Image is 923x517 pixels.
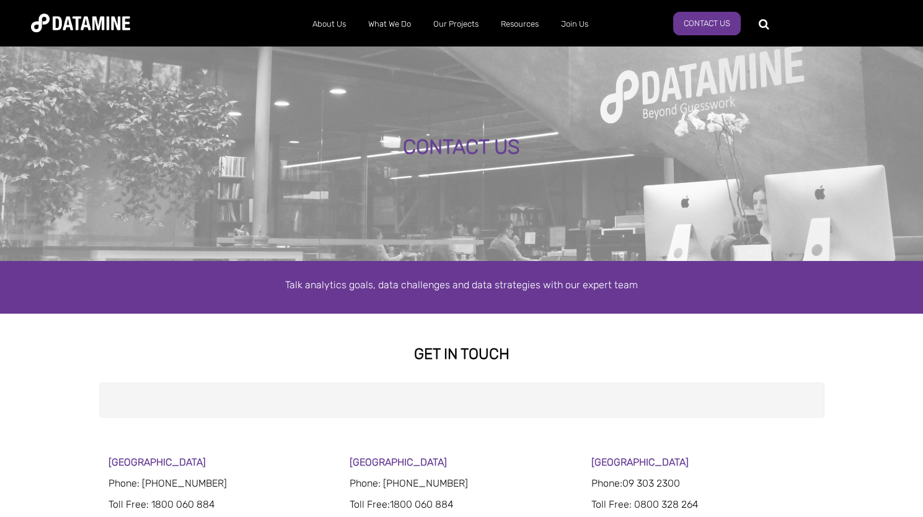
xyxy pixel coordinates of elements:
[350,477,468,489] span: Phone: [PHONE_NUMBER]
[622,477,680,489] span: 09 303 2300
[31,14,130,32] img: Datamine
[357,8,422,40] a: What We Do
[108,497,332,512] p: : 1800 060 884
[108,477,227,489] span: Phone: [PHONE_NUMBER]
[285,279,638,291] span: Talk analytics goals, data challenges and data strategies with our expert team
[350,497,573,512] p: 1800 060 884
[591,498,699,510] span: Toll Free: 0800 328 264
[350,498,390,510] span: Toll Free:
[301,8,357,40] a: About Us
[108,456,206,468] strong: [GEOGRAPHIC_DATA]
[422,8,490,40] a: Our Projects
[490,8,550,40] a: Resources
[673,12,741,35] a: Contact Us
[108,498,146,510] span: Toll Free
[591,476,815,491] p: Phone:
[414,345,510,363] strong: GET IN TOUCH
[591,456,689,468] strong: [GEOGRAPHIC_DATA]
[350,456,447,468] strong: [GEOGRAPHIC_DATA]
[550,8,599,40] a: Join Us
[108,136,815,159] div: CONTACT US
